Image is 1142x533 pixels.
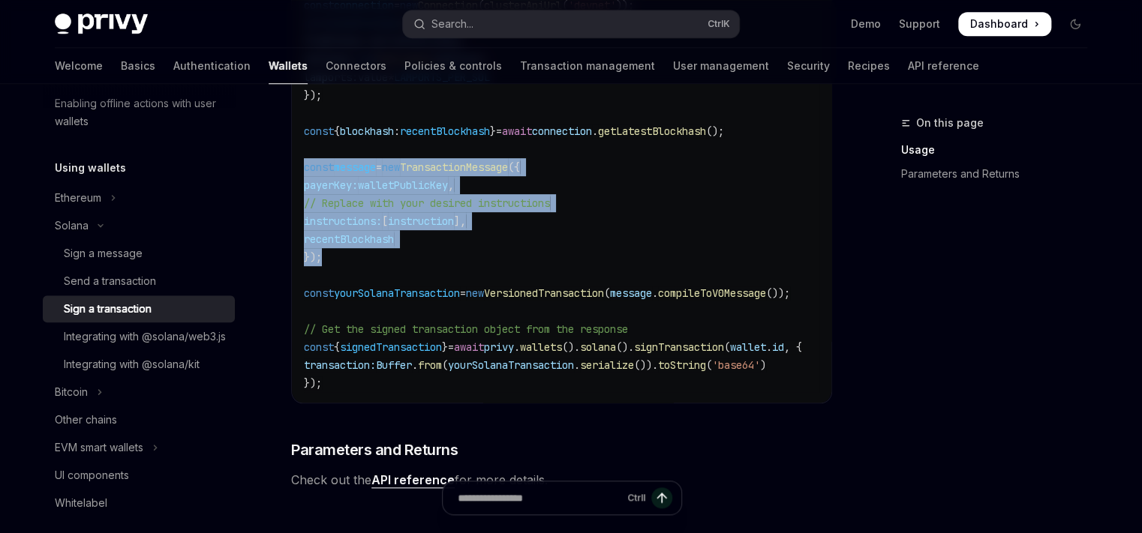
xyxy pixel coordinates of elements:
[448,178,454,192] span: ,
[173,48,251,84] a: Authentication
[706,358,712,372] span: (
[400,160,508,174] span: TransactionMessage
[652,286,658,300] span: .
[502,124,532,138] span: await
[787,48,830,84] a: Security
[340,124,394,138] span: blockhash
[43,434,235,461] button: Toggle EVM smart wallets section
[291,469,832,490] span: Check out the for more details.
[55,494,107,512] div: Whitelabel
[454,340,484,354] span: await
[562,340,580,354] span: ().
[304,250,322,264] span: });
[448,358,574,372] span: yourSolanaTransaction
[304,340,334,354] span: const
[371,472,455,488] a: API reference
[394,124,400,138] span: :
[580,358,634,372] span: serialize
[766,340,772,354] span: .
[304,286,334,300] span: const
[64,355,200,373] div: Integrating with @solana/kit
[382,214,388,228] span: [
[851,16,881,31] a: Demo
[55,13,148,34] img: dark logo
[634,358,658,372] span: ()).
[604,286,610,300] span: (
[43,90,235,135] a: Enabling offline actions with user wallets
[43,462,235,489] a: UI components
[55,217,89,235] div: Solana
[1063,12,1087,36] button: Toggle dark mode
[403,10,739,37] button: Open search
[64,328,226,346] div: Integrating with @solana/web3.js
[610,286,652,300] span: message
[358,178,448,192] span: walletPublicKey
[334,286,460,300] span: yourSolanaTransaction
[454,214,466,228] span: ],
[532,124,592,138] span: connection
[55,94,226,130] div: Enabling offline actions with user wallets
[304,88,322,102] span: });
[484,340,514,354] span: privy
[291,439,458,460] span: Parameters and Returns
[304,160,334,174] span: const
[658,358,706,372] span: toString
[766,286,790,300] span: ());
[43,295,235,322] a: Sign a transaction
[304,178,358,192] span: payerKey:
[508,160,520,174] span: ({
[466,286,484,300] span: new
[334,160,376,174] span: message
[269,48,308,84] a: Wallets
[43,490,235,517] a: Whitelabel
[55,159,126,177] h5: Using wallets
[376,160,382,174] span: =
[388,214,454,228] span: instruction
[334,340,340,354] span: {
[958,12,1051,36] a: Dashboard
[326,48,386,84] a: Connectors
[55,411,117,429] div: Other chains
[376,358,412,372] span: Buffer
[55,48,103,84] a: Welcome
[598,124,706,138] span: getLatestBlockhash
[908,48,979,84] a: API reference
[760,358,766,372] span: )
[382,160,400,174] span: new
[55,189,101,207] div: Ethereum
[43,323,235,350] a: Integrating with @solana/web3.js
[43,240,235,267] a: Sign a message
[404,48,502,84] a: Policies & controls
[901,162,1099,186] a: Parameters and Returns
[651,487,672,508] button: Send message
[520,48,655,84] a: Transaction management
[916,114,984,132] span: On this page
[634,340,724,354] span: signTransaction
[400,124,490,138] span: recentBlockhash
[706,124,724,138] span: ();
[121,48,155,84] a: Basics
[43,184,235,211] button: Toggle Ethereum section
[712,358,760,372] span: 'base64'
[460,286,466,300] span: =
[43,406,235,433] a: Other chains
[43,212,235,239] button: Toggle Solana section
[724,340,730,354] span: (
[55,466,129,484] div: UI components
[520,340,562,354] span: wallets
[899,16,940,31] a: Support
[496,124,502,138] span: =
[970,16,1028,31] span: Dashboard
[431,15,473,33] div: Search...
[658,286,766,300] span: compileToV0Message
[304,214,382,228] span: instructions:
[64,272,156,290] div: Send a transaction
[304,232,394,246] span: recentBlockhash
[304,358,376,372] span: transaction:
[43,379,235,406] button: Toggle Bitcoin section
[442,358,448,372] span: (
[901,138,1099,162] a: Usage
[334,124,340,138] span: {
[730,340,766,354] span: wallet
[304,322,628,336] span: // Get the signed transaction object from the response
